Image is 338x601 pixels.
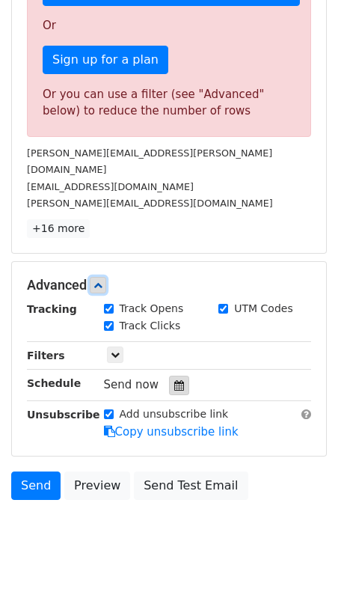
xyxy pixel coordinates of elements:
div: Or you can use a filter (see "Advanced" below) to reduce the number of rows [43,86,295,120]
span: Send now [104,378,159,391]
small: [EMAIL_ADDRESS][DOMAIN_NAME] [27,181,194,192]
strong: Filters [27,350,65,361]
label: UTM Codes [234,301,292,317]
small: [PERSON_NAME][EMAIL_ADDRESS][PERSON_NAME][DOMAIN_NAME] [27,147,272,176]
iframe: Chat Widget [263,529,338,601]
h5: Advanced [27,277,311,293]
p: Or [43,18,295,34]
small: [PERSON_NAME][EMAIL_ADDRESS][DOMAIN_NAME] [27,198,273,209]
a: Copy unsubscribe link [104,425,239,439]
a: +16 more [27,219,90,238]
label: Track Opens [120,301,184,317]
strong: Schedule [27,377,81,389]
strong: Tracking [27,303,77,315]
strong: Unsubscribe [27,409,100,421]
a: Send [11,472,61,500]
label: Add unsubscribe link [120,406,229,422]
a: Send Test Email [134,472,248,500]
label: Track Clicks [120,318,181,334]
a: Sign up for a plan [43,46,168,74]
a: Preview [64,472,130,500]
